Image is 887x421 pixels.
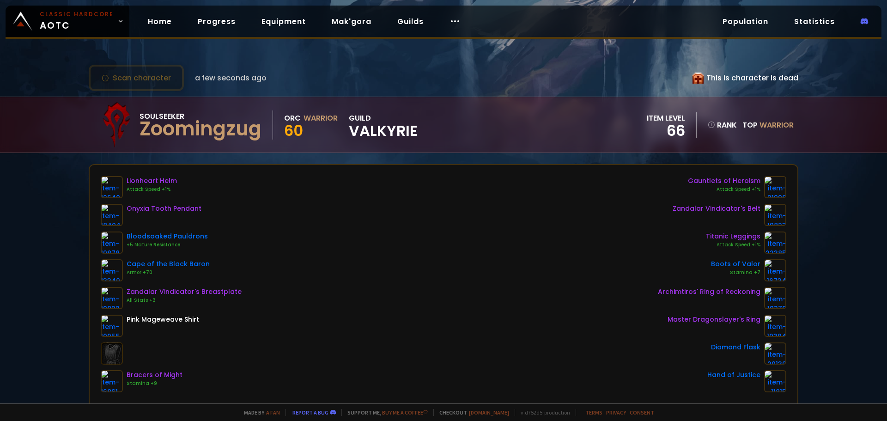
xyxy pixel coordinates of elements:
[127,186,177,193] div: Attack Speed +1%
[787,12,842,31] a: Statistics
[292,409,328,416] a: Report a bug
[647,124,685,138] div: 66
[764,176,786,198] img: item-21998
[469,409,509,416] a: [DOMAIN_NAME]
[764,232,786,254] img: item-22385
[101,232,123,254] img: item-19878
[585,409,602,416] a: Terms
[127,241,208,249] div: +5 Nature Resistance
[101,287,123,309] img: item-19822
[127,297,242,304] div: All Stats +3
[266,409,280,416] a: a fan
[127,380,182,387] div: Stamina +9
[349,124,418,138] span: Valkyrie
[127,232,208,241] div: Bloodsoaked Pauldrons
[630,409,654,416] a: Consent
[89,65,184,91] button: Scan character
[764,204,786,226] img: item-19823
[40,10,114,32] span: AOTC
[349,112,418,138] div: guild
[284,120,303,141] span: 60
[742,119,794,131] div: Top
[382,409,428,416] a: Buy me a coffee
[101,259,123,281] img: item-13340
[673,204,760,214] div: Zandalar Vindicator's Belt
[127,204,201,214] div: Onyxia Tooth Pendant
[341,409,428,416] span: Support me,
[101,370,123,392] img: item-16861
[433,409,509,416] span: Checkout
[764,315,786,337] img: item-19384
[515,409,570,416] span: v. d752d5 - production
[6,6,129,37] a: Classic HardcoreAOTC
[101,204,123,226] img: item-18404
[101,315,123,337] img: item-10055
[127,259,210,269] div: Cape of the Black Baron
[668,315,760,324] div: Master Dragonslayer's Ring
[764,287,786,309] img: item-19376
[140,110,261,122] div: Soulseeker
[324,12,379,31] a: Mak'gora
[101,176,123,198] img: item-12640
[140,122,261,136] div: Zoomingzug
[127,176,177,186] div: Lionheart Helm
[195,72,267,84] span: a few seconds ago
[764,370,786,392] img: item-11815
[708,119,737,131] div: rank
[711,259,760,269] div: Boots of Valor
[40,10,114,18] small: Classic Hardcore
[127,315,199,324] div: Pink Mageweave Shirt
[706,232,760,241] div: Titanic Leggings
[693,72,798,84] div: This is character is dead
[304,112,338,124] div: Warrior
[707,370,760,380] div: Hand of Justice
[238,409,280,416] span: Made by
[190,12,243,31] a: Progress
[140,12,179,31] a: Home
[706,241,760,249] div: Attack Speed +1%
[688,186,760,193] div: Attack Speed +1%
[127,287,242,297] div: Zandalar Vindicator's Breastplate
[711,342,760,352] div: Diamond Flask
[647,112,685,124] div: item level
[711,269,760,276] div: Stamina +7
[715,12,776,31] a: Population
[764,259,786,281] img: item-16734
[759,120,794,130] span: Warrior
[764,342,786,365] img: item-20130
[284,112,301,124] div: Orc
[658,287,760,297] div: Archimtiros' Ring of Reckoning
[127,370,182,380] div: Bracers of Might
[606,409,626,416] a: Privacy
[127,269,210,276] div: Armor +70
[254,12,313,31] a: Equipment
[688,176,760,186] div: Gauntlets of Heroism
[390,12,431,31] a: Guilds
